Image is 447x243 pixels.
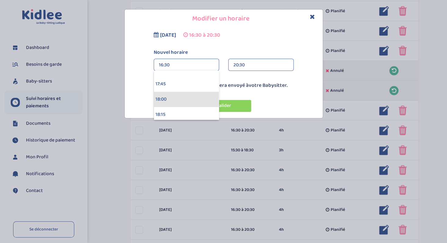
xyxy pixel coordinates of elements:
label: Nouvel horaire [149,49,298,57]
span: 16:30 à 20:30 [189,31,220,39]
div: 18:15 [154,107,219,122]
span: [DATE] [160,31,176,39]
span: votre Babysitter. [249,81,288,90]
h4: Modifier un horaire [129,14,318,24]
button: Valider [196,100,251,112]
div: 17:45 [154,76,219,92]
div: 18:00 [154,92,219,107]
div: 16:30 [159,59,214,71]
p: Un e-mail de notification sera envoyé à [126,82,321,90]
button: Close [310,13,315,20]
div: 20:30 [233,59,288,71]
